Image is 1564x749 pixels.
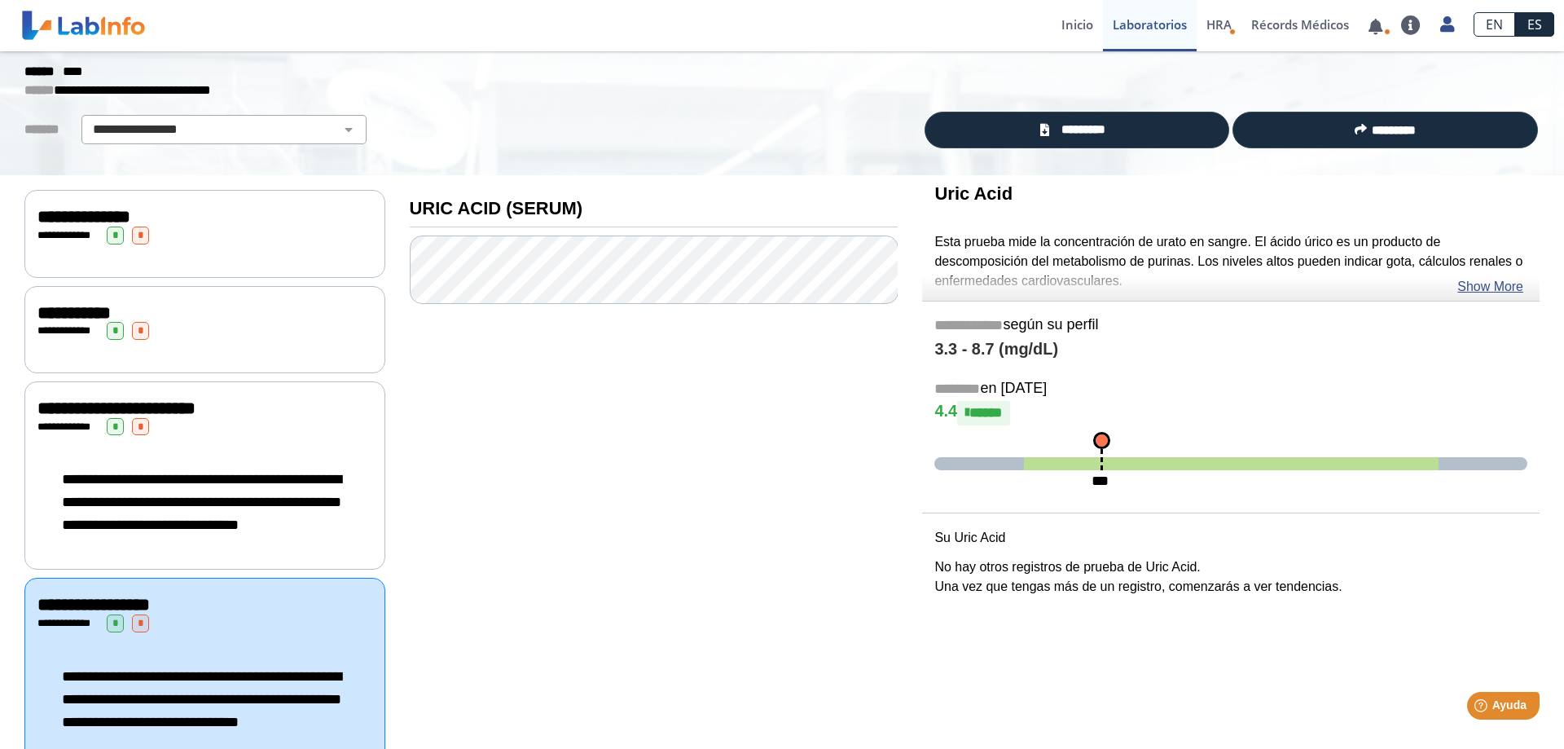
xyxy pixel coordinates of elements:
iframe: Help widget launcher [1419,685,1546,731]
h5: según su perfil [934,316,1527,335]
a: Show More [1457,277,1523,297]
h5: en [DATE] [934,380,1527,399]
h4: 3.3 - 8.7 (mg/dL) [934,340,1527,359]
a: EN [1474,12,1515,37]
h4: 4.4 [934,401,1527,425]
p: Esta prueba mide la concentración de urato en sangre. El ácido úrico es un producto de descomposi... [934,232,1527,291]
span: HRA [1206,16,1232,33]
a: ES [1515,12,1554,37]
p: No hay otros registros de prueba de Uric Acid. Una vez que tengas más de un registro, comenzarás ... [934,557,1527,597]
p: Su Uric Acid [934,528,1527,548]
b: Uric Acid [934,183,1013,204]
b: URIC ACID (SERUM) [410,198,583,218]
